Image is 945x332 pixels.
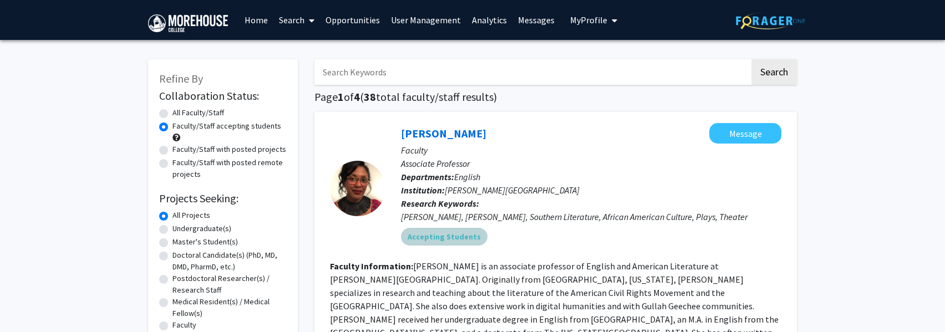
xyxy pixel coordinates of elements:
h2: Collaboration Status: [159,89,287,103]
h1: Page of ( total faculty/staff results) [314,90,797,104]
span: 38 [364,90,376,104]
span: English [454,171,480,182]
label: Master's Student(s) [172,236,238,248]
span: My Profile [570,14,607,25]
b: Research Keywords: [401,198,479,209]
a: [PERSON_NAME] [401,126,486,140]
iframe: Chat [8,282,47,324]
a: Home [239,1,273,39]
a: User Management [385,1,466,39]
label: All Faculty/Staff [172,107,224,119]
b: Faculty Information: [330,261,413,272]
button: Message Corrie Claiborne [709,123,781,144]
button: Search [751,59,797,85]
label: Undergraduate(s) [172,223,231,234]
label: Medical Resident(s) / Medical Fellow(s) [172,296,287,319]
mat-chip: Accepting Students [401,228,487,246]
span: Refine By [159,71,203,85]
a: Messages [512,1,560,39]
img: ForagerOne Logo [736,12,805,29]
h2: Projects Seeking: [159,192,287,205]
p: Faculty [401,144,781,157]
a: Analytics [466,1,512,39]
label: Postdoctoral Researcher(s) / Research Staff [172,273,287,296]
span: [PERSON_NAME][GEOGRAPHIC_DATA] [445,185,580,196]
label: Doctoral Candidate(s) (PhD, MD, DMD, PharmD, etc.) [172,249,287,273]
a: Search [273,1,320,39]
label: Faculty [172,319,196,331]
a: Opportunities [320,1,385,39]
input: Search Keywords [314,59,750,85]
span: 1 [338,90,344,104]
label: All Projects [172,210,210,221]
img: Morehouse College Logo [148,14,228,32]
div: [PERSON_NAME], [PERSON_NAME], Southern Literature, African American Culture, Plays, Theater [401,210,781,223]
label: Faculty/Staff with posted remote projects [172,157,287,180]
label: Faculty/Staff accepting students [172,120,281,132]
b: Institution: [401,185,445,196]
label: Faculty/Staff with posted projects [172,144,286,155]
p: Associate Professor [401,157,781,170]
span: 4 [354,90,360,104]
b: Departments: [401,171,454,182]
